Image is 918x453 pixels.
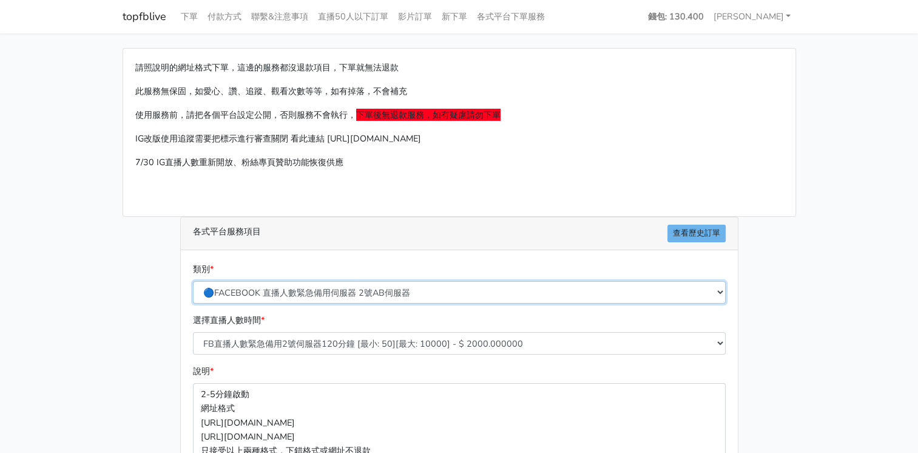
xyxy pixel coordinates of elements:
a: 各式平台下單服務 [472,5,550,29]
a: [PERSON_NAME] [709,5,796,29]
strong: 錢包: 130.400 [648,10,704,22]
label: 類別 [193,262,214,276]
p: IG改版使用追蹤需要把標示進行審查關閉 看此連結 [URL][DOMAIN_NAME] [135,132,783,146]
a: 影片訂單 [393,5,437,29]
a: 直播50人以下訂單 [313,5,393,29]
a: 下單 [176,5,203,29]
p: 7/30 IG直播人數重新開放、粉絲專頁贊助功能恢復供應 [135,155,783,169]
a: 查看歷史訂單 [667,225,726,242]
label: 選擇直播人數時間 [193,313,265,327]
label: 說明 [193,364,214,378]
a: 聯繫&注意事項 [246,5,313,29]
a: topfblive [123,5,166,29]
a: 付款方式 [203,5,246,29]
p: 此服務無保固，如愛心、讚、追蹤、觀看次數等等，如有掉落，不會補充 [135,84,783,98]
a: 新下單 [437,5,472,29]
p: 使用服務前，請把各個平台設定公開，否則服務不會執行， [135,108,783,122]
div: 各式平台服務項目 [181,217,738,250]
p: 請照說明的網址格式下單，這邊的服務都沒退款項目，下單就無法退款 [135,61,783,75]
span: 下單後無退款服務，如有疑慮請勿下單 [356,109,501,121]
a: 錢包: 130.400 [643,5,709,29]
